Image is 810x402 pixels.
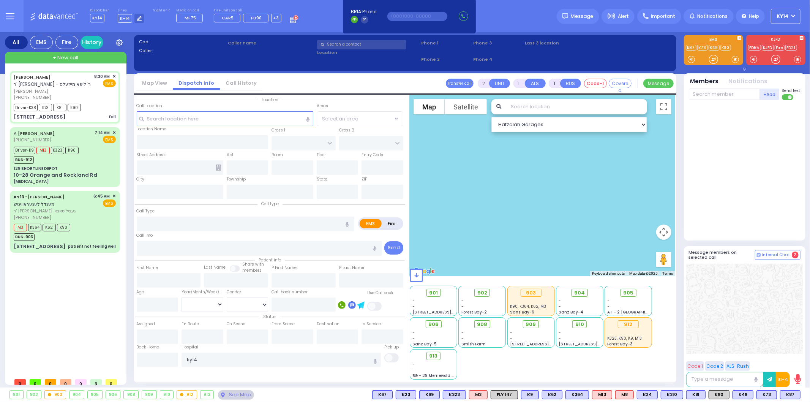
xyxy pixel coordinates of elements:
[776,372,790,387] button: 10-4
[760,89,780,100] button: +Add
[709,390,729,399] div: K90
[775,45,785,51] a: Fire
[615,390,634,399] div: M8
[14,166,58,171] div: 129 SHORTLINE DEPOT
[45,379,56,385] span: 0
[14,194,28,200] span: KY13 -
[14,379,26,385] span: 0
[90,379,102,385] span: 3
[792,252,799,258] span: 2
[142,391,156,399] div: 909
[68,244,116,249] div: patient not feeling well
[257,201,283,207] span: Call type
[137,176,145,182] label: City
[756,390,777,399] div: K73
[384,344,399,350] label: Pick up
[14,201,54,207] span: מענדל לענעראוויטש
[697,13,728,20] span: Notifications
[137,233,153,239] label: Call Info
[785,45,797,51] a: FD21
[317,152,326,158] label: Floor
[94,193,110,199] span: 6:45 AM
[227,289,241,295] label: Gender
[521,390,539,399] div: BLS
[469,390,488,399] div: ALS
[560,79,581,88] button: BUS
[469,390,488,399] div: M3
[689,89,760,100] input: Search member
[592,390,612,399] div: ALS
[137,111,313,126] input: Search location here
[559,304,561,309] span: -
[39,104,52,111] span: K73
[14,179,49,184] div: [MEDICAL_DATA]
[510,336,512,341] span: -
[30,11,81,21] img: Logo
[623,289,633,297] span: 905
[559,330,561,336] span: -
[173,79,220,87] a: Dispatch info
[103,79,116,87] span: EMS
[10,391,23,399] div: 901
[272,289,308,295] label: Call back number
[421,56,471,63] span: Phone 2
[14,224,27,231] span: M3
[14,88,92,95] span: [PERSON_NAME]
[413,309,485,315] span: [STREET_ADDRESS][PERSON_NAME]
[748,45,761,51] a: FD55
[656,99,671,114] button: Toggle fullscreen view
[317,49,418,56] label: Location
[88,391,102,399] div: 905
[381,219,403,228] label: Fire
[542,390,562,399] div: K62
[351,8,376,15] span: BRIA Phone
[559,298,561,304] span: -
[510,341,582,347] span: [STREET_ADDRESS][PERSON_NAME]
[661,390,683,399] div: K310
[317,40,406,49] input: Search a contact
[36,147,50,154] span: M13
[14,171,97,179] div: 10-28 Orange and Rockland Rd
[609,79,632,88] button: Covered
[182,289,223,295] div: Year/Month/Week/Day
[227,176,246,182] label: Township
[684,38,743,43] label: EMS
[690,77,719,86] button: Members
[14,137,51,143] span: [PHONE_NUMBER]
[762,45,774,51] a: KJFD
[574,289,585,297] span: 904
[413,361,415,367] span: -
[757,253,761,257] img: comment-alt.png
[160,391,174,399] div: 910
[51,147,64,154] span: K323
[272,265,297,271] label: P First Name
[771,9,801,24] button: KY14
[30,36,53,49] div: EMS
[489,79,510,88] button: UNIT
[608,336,642,341] span: K323, K90, K9, M13
[491,390,518,399] div: FLY 147
[615,390,634,399] div: ALS KJ
[429,289,438,297] span: 901
[124,391,138,399] div: 908
[53,54,78,62] span: + New call
[686,390,706,399] div: K81
[780,390,801,399] div: BLS
[477,289,487,297] span: 902
[227,321,245,327] label: On Scene
[637,390,658,399] div: K24
[60,379,71,385] span: 0
[782,88,801,93] span: Send text
[176,8,205,13] label: Medic on call
[412,266,437,276] img: Google
[14,243,66,250] div: [STREET_ADDRESS]
[461,341,486,347] span: Smith Farm
[372,390,393,399] div: BLS
[81,36,103,49] a: History
[384,241,403,255] button: Send
[273,15,279,21] span: +3
[55,36,78,49] div: Fire
[106,391,120,399] div: 906
[413,373,455,378] span: BG - 29 Merriewold S.
[14,104,38,111] span: Driver-K38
